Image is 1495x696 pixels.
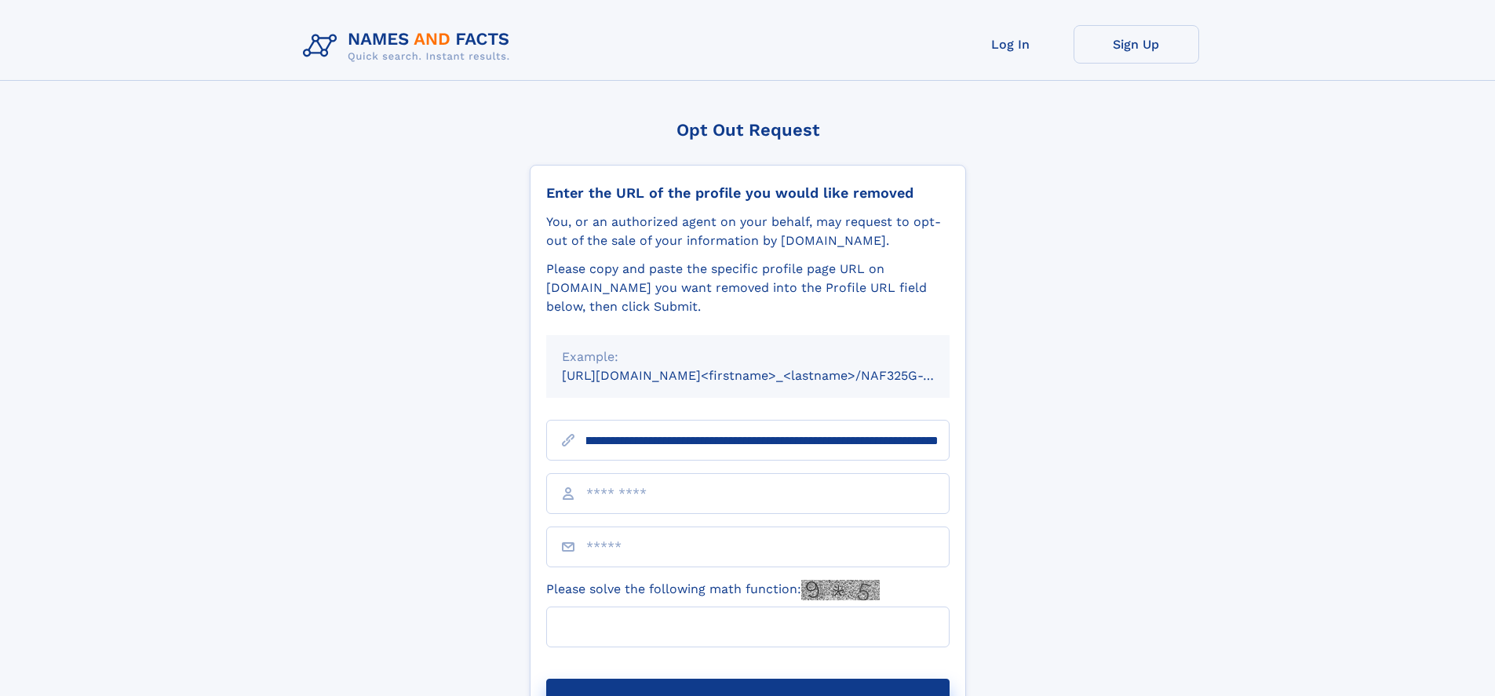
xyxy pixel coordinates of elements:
[546,580,880,600] label: Please solve the following math function:
[562,368,979,383] small: [URL][DOMAIN_NAME]<firstname>_<lastname>/NAF325G-xxxxxxxx
[1074,25,1199,64] a: Sign Up
[546,213,950,250] div: You, or an authorized agent on your behalf, may request to opt-out of the sale of your informatio...
[297,25,523,67] img: Logo Names and Facts
[546,184,950,202] div: Enter the URL of the profile you would like removed
[530,120,966,140] div: Opt Out Request
[948,25,1074,64] a: Log In
[546,260,950,316] div: Please copy and paste the specific profile page URL on [DOMAIN_NAME] you want removed into the Pr...
[562,348,934,366] div: Example:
